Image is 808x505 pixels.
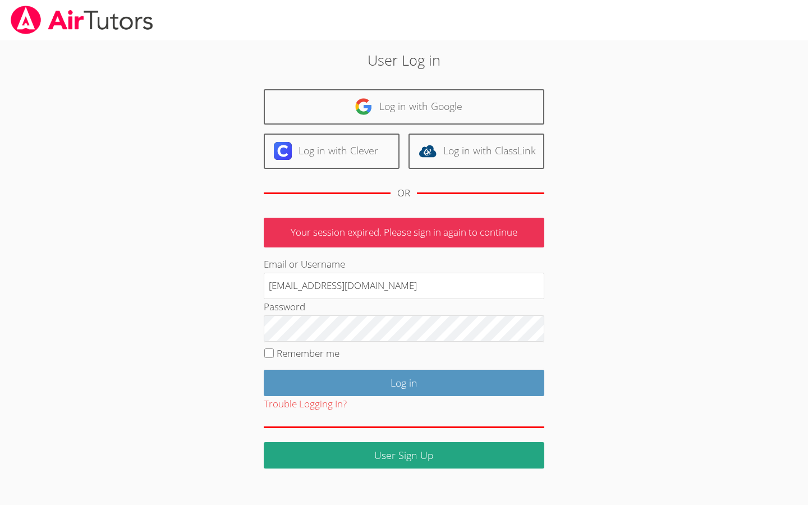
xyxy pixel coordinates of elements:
a: Log in with Clever [264,134,400,169]
img: google-logo-50288ca7cdecda66e5e0955fdab243c47b7ad437acaf1139b6f446037453330a.svg [355,98,373,116]
label: Password [264,300,305,313]
label: Email or Username [264,258,345,270]
a: Log in with Google [264,89,544,125]
h2: User Log in [186,49,622,71]
img: classlink-logo-d6bb404cc1216ec64c9a2012d9dc4662098be43eaf13dc465df04b49fa7ab582.svg [419,142,437,160]
button: Trouble Logging In? [264,396,347,412]
a: User Sign Up [264,442,544,469]
input: Log in [264,370,544,396]
p: Your session expired. Please sign in again to continue [264,218,544,247]
img: airtutors_banner-c4298cdbf04f3fff15de1276eac7730deb9818008684d7c2e4769d2f7ddbe033.png [10,6,154,34]
div: OR [397,185,410,201]
label: Remember me [277,347,339,360]
a: Log in with ClassLink [408,134,544,169]
img: clever-logo-6eab21bc6e7a338710f1a6ff85c0baf02591cd810cc4098c63d3a4b26e2feb20.svg [274,142,292,160]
